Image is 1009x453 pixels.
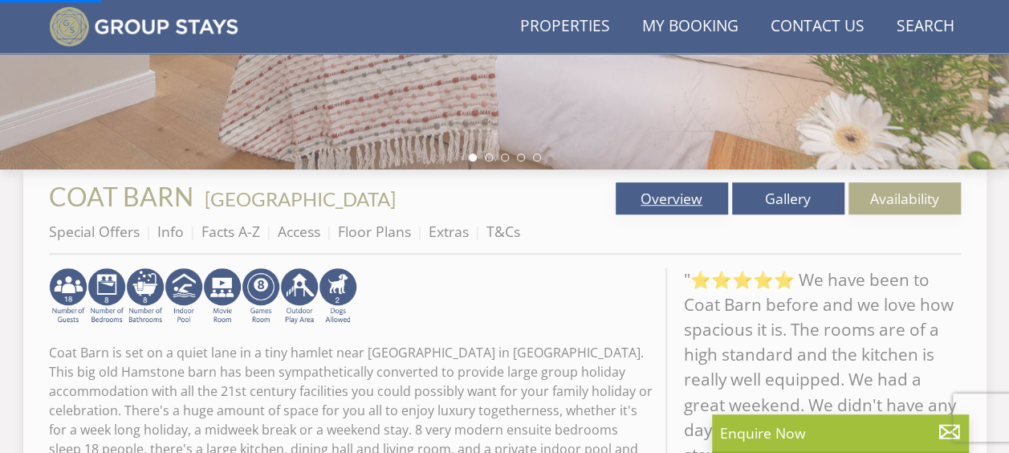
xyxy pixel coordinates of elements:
[165,267,203,325] img: AD_4nXei2dp4L7_L8OvME76Xy1PUX32_NMHbHVSts-g-ZAVb8bILrMcUKZI2vRNdEqfWP017x6NFeUMZMqnp0JYknAB97-jDN...
[636,9,745,45] a: My Booking
[126,267,165,325] img: AD_4nXfEea9fjsBZaYM4FQkOmSL2mp7prwrKUMtvyDVH04DEZZ-fQK5N-KFpYD8-mF-DZQItcvVNpXuH_8ZZ4uNBQemi_VHZz...
[49,6,239,47] img: Group Stays
[205,187,396,210] a: [GEOGRAPHIC_DATA]
[429,222,469,241] a: Extras
[514,9,616,45] a: Properties
[720,422,961,443] p: Enquire Now
[49,222,140,241] a: Special Offers
[732,182,844,214] a: Gallery
[848,182,961,214] a: Availability
[203,267,242,325] img: AD_4nXcMx2CE34V8zJUSEa4yj9Pppk-n32tBXeIdXm2A2oX1xZoj8zz1pCuMiQujsiKLZDhbHnQsaZvA37aEfuFKITYDwIrZv...
[280,267,319,325] img: AD_4nXfjdDqPkGBf7Vpi6H87bmAUe5GYCbodrAbU4sf37YN55BCjSXGx5ZgBV7Vb9EJZsXiNVuyAiuJUB3WVt-w9eJ0vaBcHg...
[338,222,411,241] a: Floor Plans
[157,222,184,241] a: Info
[616,182,728,214] a: Overview
[764,9,871,45] a: Contact Us
[486,222,520,241] a: T&Cs
[49,181,198,212] a: COAT BARN
[49,267,87,325] img: AD_4nXf-8oxCLiO1v-Tx8_Zqu38Rt-EzaILLjxB59jX5GOj3IkRX8Ys0koo7r9yizahOh2Z6poEkKUxS9Hr5pvbrFaqaIpgW6...
[319,267,357,325] img: AD_4nXe7_8LrJK20fD9VNWAdfykBvHkWcczWBt5QOadXbvIwJqtaRaRf-iI0SeDpMmH1MdC9T1Vy22FMXzzjMAvSuTB5cJ7z5...
[198,187,396,210] span: -
[278,222,320,241] a: Access
[87,267,126,325] img: AD_4nXdDsAEOsbB9lXVrxVfY2IQYeHBfnUx_CaUFRBzfuaO8RNyyXxlH2Wf_qPn39V6gbunYCn1ooRbZ7oinqrctKIqpCrBIv...
[201,222,260,241] a: Facts A-Z
[242,267,280,325] img: AD_4nXdrZMsjcYNLGsKuA84hRzvIbesVCpXJ0qqnwZoX5ch9Zjv73tWe4fnFRs2gJ9dSiUubhZXckSJX_mqrZBmYExREIfryF...
[890,9,961,45] a: Search
[49,181,193,212] span: COAT BARN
